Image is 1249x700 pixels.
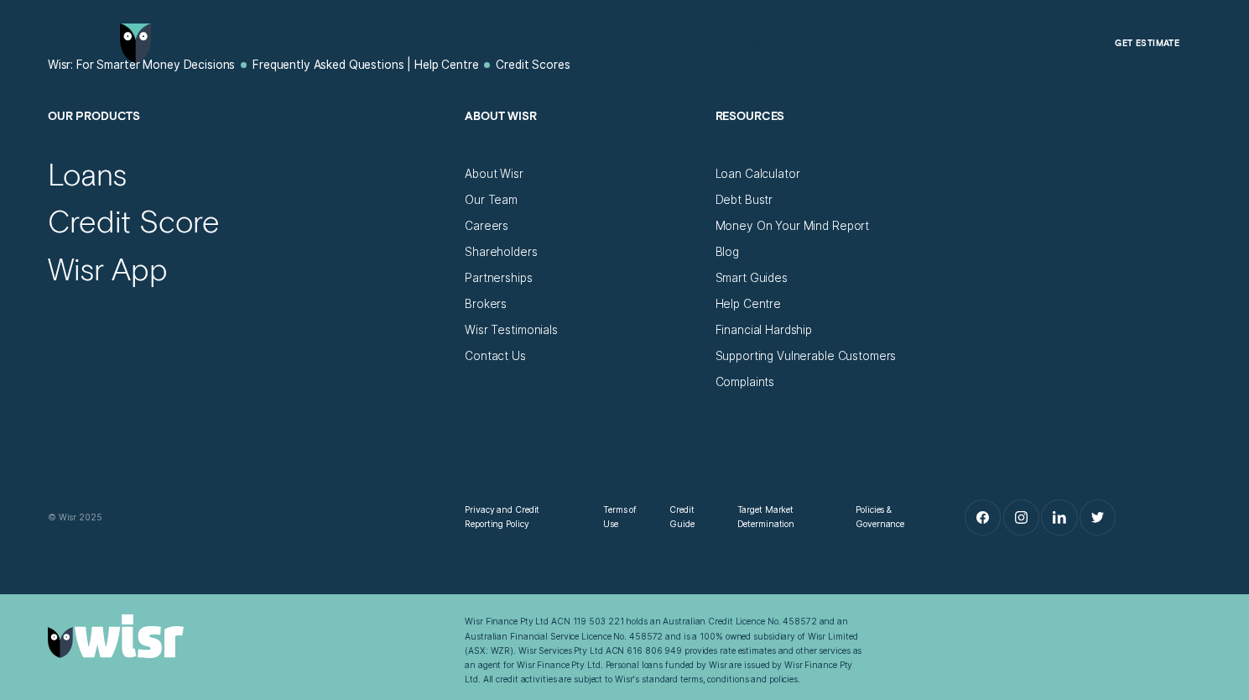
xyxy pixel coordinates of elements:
[1042,500,1076,535] a: LinkedIn
[716,375,775,389] a: Complaints
[48,155,127,193] a: Loans
[856,503,925,531] a: Policies & Governance
[465,503,577,531] a: Privacy and Credit Reporting Policy
[716,245,739,259] a: Blog
[893,36,981,51] div: Spring Discount
[1004,500,1038,535] a: Instagram
[43,24,82,63] button: Open Menu
[1080,500,1115,535] a: Twitter
[1093,24,1201,63] a: Get Estimate
[716,271,788,285] a: Smart Guides
[40,510,457,525] div: © Wisr 2025
[716,349,897,363] a: Supporting Vulnerable Customers
[679,36,713,51] div: Loans
[48,614,184,658] img: Wisr
[465,167,523,181] a: About Wisr
[465,323,558,337] a: Wisr Testimonials
[999,23,1085,62] button: Log in
[48,250,168,288] a: Wisr App
[716,193,773,207] a: Debt Bustr
[965,500,1000,535] a: Facebook
[716,108,951,167] h2: Resources
[821,36,876,51] div: Round Up
[465,219,508,233] a: Careers
[669,503,710,531] a: Credit Guide
[731,36,803,51] div: Credit Score
[465,193,518,207] a: Our Team
[465,108,700,167] h2: About Wisr
[48,202,220,240] a: Credit Score
[737,503,830,531] a: Target Market Determination
[716,297,781,311] a: Help Centre
[603,503,643,531] a: Terms of Use
[465,271,532,285] a: Partnerships
[465,297,507,311] a: Brokers
[716,323,813,337] a: Financial Hardship
[48,108,450,167] h2: Our Products
[465,245,537,259] a: Shareholders
[716,219,870,233] a: Money On Your Mind Report
[120,24,153,63] img: Wisr
[716,167,800,181] a: Loan Calculator
[465,349,526,363] a: Contact Us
